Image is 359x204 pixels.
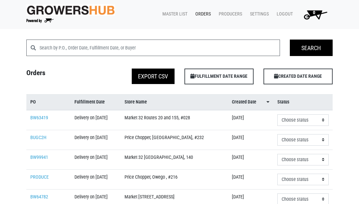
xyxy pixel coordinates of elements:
[271,8,295,20] a: Logout
[228,150,273,169] td: [DATE]
[157,8,190,20] a: Master List
[295,8,333,21] a: 0
[290,40,333,56] input: Search
[232,99,269,106] a: Created Date
[124,99,147,106] span: Store Name
[121,130,228,150] td: Price Chopper, [GEOGRAPHIC_DATA], #232
[30,135,46,140] a: BUGC2H
[70,150,121,169] td: Delivery on [DATE]
[30,194,48,200] a: BW64782
[213,8,245,20] a: Producers
[26,4,115,16] img: original-fc7597fdc6adbb9d0e2ae620e786d1a2.jpg
[301,8,330,21] img: Cart
[70,130,121,150] td: Delivery on [DATE]
[121,169,228,189] td: Price Chopper, Owego , #216
[30,174,49,180] a: PRODUCE
[132,69,175,84] button: Export CSV
[121,110,228,130] td: Market 32 Routes 20 and 155, #028
[277,99,329,106] a: Status
[40,40,280,56] input: Search by P.O., Order Date, Fulfillment Date, or Buyer
[228,169,273,189] td: [DATE]
[70,169,121,189] td: Delivery on [DATE]
[190,8,213,20] a: Orders
[30,99,36,106] span: PO
[74,99,105,106] span: Fulfillment Date
[228,130,273,150] td: [DATE]
[245,8,271,20] a: Settings
[313,10,315,15] span: 0
[232,99,256,106] span: Created Date
[228,110,273,130] td: [DATE]
[74,99,117,106] a: Fulfillment Date
[70,110,121,130] td: Delivery on [DATE]
[30,115,48,121] a: BW63419
[277,99,290,106] span: Status
[124,99,224,106] a: Store Name
[121,150,228,169] td: Market 32 [GEOGRAPHIC_DATA], 140
[263,69,333,84] span: CREATED DATE RANGE
[30,99,67,106] a: PO
[184,69,254,84] span: FULFILLMENT DATE RANGE
[26,18,54,23] img: Powered by Big Wheelbarrow
[21,69,100,82] h4: Orders
[30,155,48,160] a: BW99941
